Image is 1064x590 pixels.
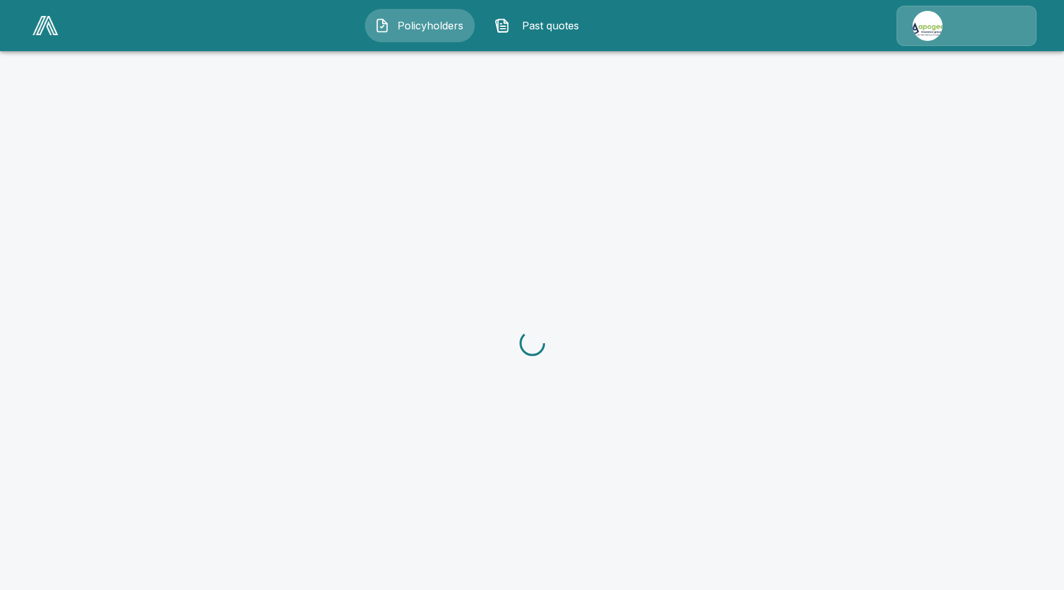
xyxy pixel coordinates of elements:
button: Past quotes IconPast quotes [485,9,595,42]
img: Policyholders Icon [374,18,390,33]
span: Policyholders [395,18,465,33]
img: Past quotes Icon [495,18,510,33]
button: Policyholders IconPolicyholders [365,9,475,42]
span: Past quotes [515,18,585,33]
img: AA Logo [33,16,58,35]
